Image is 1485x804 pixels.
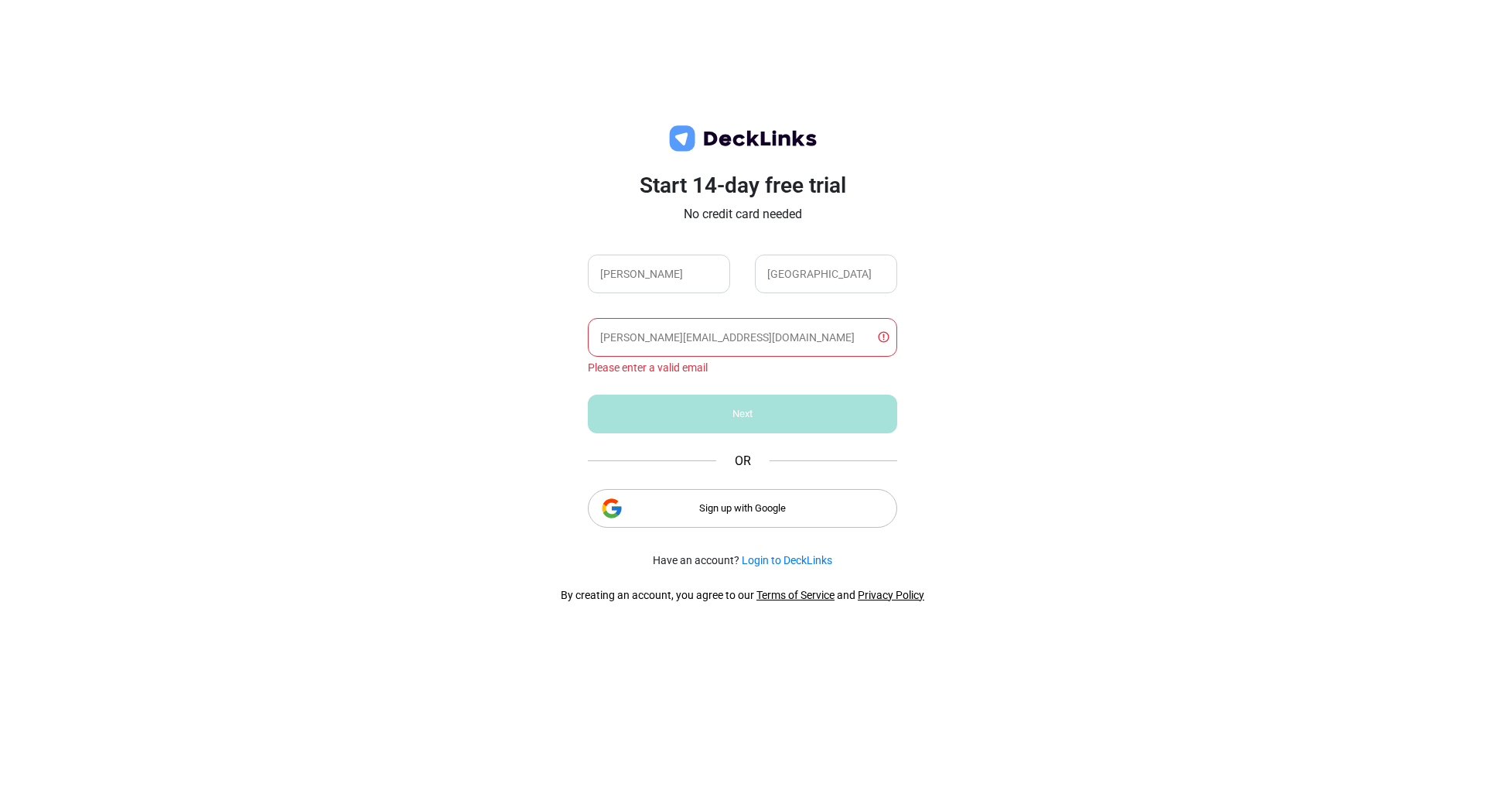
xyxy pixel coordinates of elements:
[588,360,897,376] div: Please enter a valid email
[858,589,924,601] a: Privacy Policy
[588,173,897,199] h3: Start 14-day free trial
[588,318,897,357] input: Enter your email
[561,587,924,604] div: By creating an account, you agree to our and
[665,123,820,154] img: deck-links-logo.c572c7424dfa0d40c150da8c35de9cd0.svg
[755,255,897,293] input: Enter your last name
[588,255,730,293] input: Enter your first name
[653,553,832,569] small: Have an account?
[588,489,897,528] div: Sign up with Google
[588,205,897,224] p: No credit card needed
[756,589,835,601] a: Terms of Service
[735,452,751,470] span: OR
[742,554,832,566] a: Login to DeckLinks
